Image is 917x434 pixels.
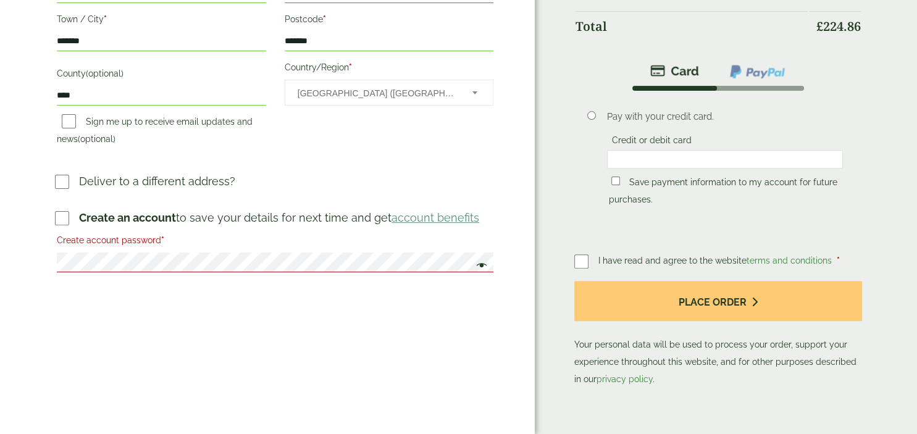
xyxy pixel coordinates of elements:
[323,14,326,24] abbr: required
[574,281,862,321] button: Place order
[597,374,653,384] a: privacy policy
[607,110,843,123] p: Pay with your credit card.
[607,135,697,149] label: Credit or debit card
[79,209,479,226] p: to save your details for next time and get
[349,62,352,72] abbr: required
[285,10,494,31] label: Postcode
[598,256,834,265] span: I have read and agree to the website
[104,14,107,24] abbr: required
[392,211,479,224] a: account benefits
[611,154,839,165] iframe: Secure card payment input frame
[79,173,235,190] p: Deliver to a different address?
[57,232,493,252] label: Create account password
[609,177,837,208] label: Save payment information to my account for future purchases.
[747,256,832,265] a: terms and conditions
[576,11,808,41] th: Total
[729,64,786,80] img: ppcp-gateway.png
[285,80,494,106] span: Country/Region
[57,117,253,148] label: Sign me up to receive email updates and news
[816,18,823,35] span: £
[650,64,699,78] img: stripe.png
[57,10,266,31] label: Town / City
[837,256,840,265] abbr: required
[574,281,862,388] p: Your personal data will be used to process your order, support your experience throughout this we...
[78,134,115,144] span: (optional)
[161,235,164,245] abbr: required
[86,69,124,78] span: (optional)
[285,59,494,80] label: Country/Region
[79,211,176,224] strong: Create an account
[62,114,76,128] input: Sign me up to receive email updates and news(optional)
[816,18,861,35] bdi: 224.86
[298,80,456,106] span: United Kingdom (UK)
[57,65,266,86] label: County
